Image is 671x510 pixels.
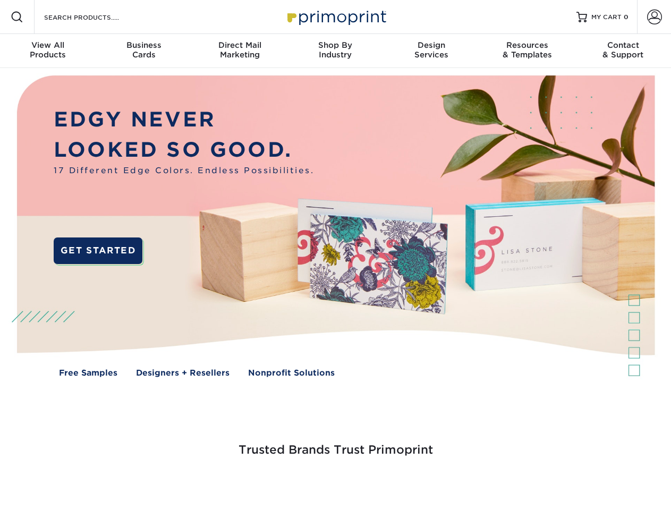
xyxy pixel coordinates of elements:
a: Resources& Templates [479,34,575,68]
p: EDGY NEVER [54,105,314,135]
div: & Support [575,40,671,59]
a: GET STARTED [54,237,142,264]
span: Business [96,40,191,50]
span: 0 [624,13,628,21]
span: Design [384,40,479,50]
div: & Templates [479,40,575,59]
span: Resources [479,40,575,50]
h3: Trusted Brands Trust Primoprint [25,418,647,470]
div: Marketing [192,40,287,59]
a: Designers + Resellers [136,367,230,379]
img: Primoprint [283,5,389,28]
span: Shop By [287,40,383,50]
span: 17 Different Edge Colors. Endless Possibilities. [54,165,314,177]
span: Contact [575,40,671,50]
a: Direct MailMarketing [192,34,287,68]
a: Free Samples [59,367,117,379]
p: LOOKED SO GOOD. [54,135,314,165]
a: Nonprofit Solutions [248,367,335,379]
input: SEARCH PRODUCTS..... [43,11,147,23]
a: DesignServices [384,34,479,68]
div: Services [384,40,479,59]
a: Contact& Support [575,34,671,68]
a: BusinessCards [96,34,191,68]
span: MY CART [591,13,622,22]
a: Shop ByIndustry [287,34,383,68]
div: Cards [96,40,191,59]
div: Industry [287,40,383,59]
span: Direct Mail [192,40,287,50]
